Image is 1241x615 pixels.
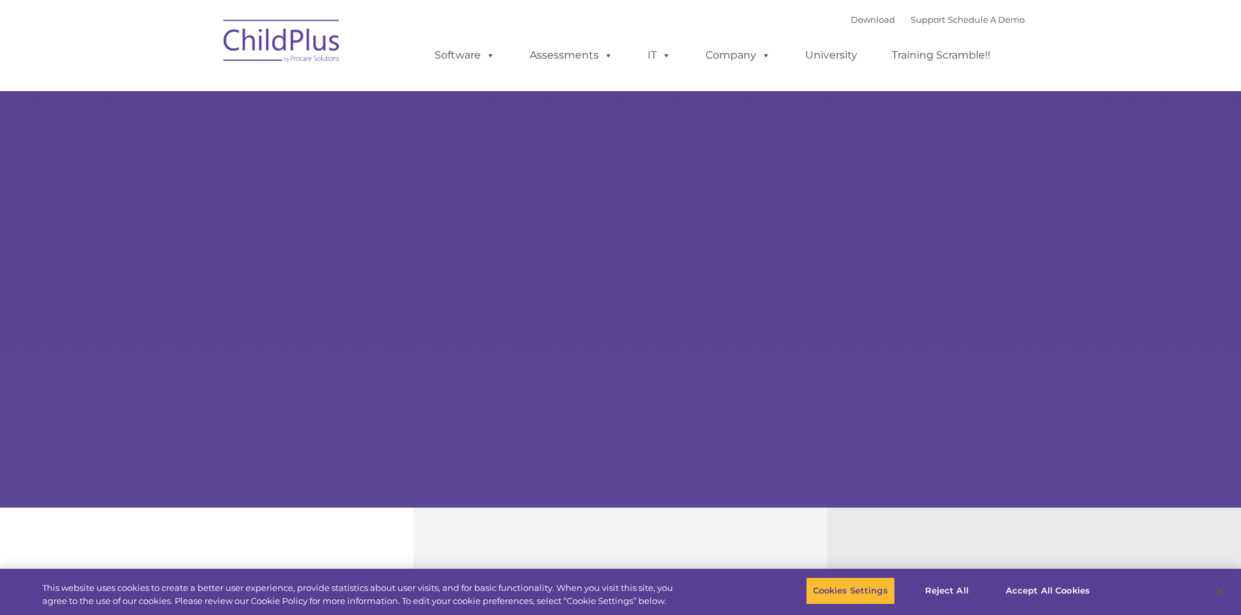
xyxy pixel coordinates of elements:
button: Cookies Settings [806,577,895,605]
img: ChildPlus by Procare Solutions [217,10,347,75]
a: IT [635,42,684,68]
div: This website uses cookies to create a better user experience, provide statistics about user visit... [42,582,683,607]
a: Training Scramble!! [879,42,1003,68]
a: Download [851,14,895,25]
button: Close [1206,577,1234,605]
a: Software [421,42,508,68]
button: Reject All [906,577,988,605]
a: Schedule A Demo [948,14,1025,25]
a: Company [692,42,784,68]
a: University [792,42,870,68]
a: Support [911,14,945,25]
button: Accept All Cookies [999,577,1097,605]
a: Assessments [517,42,626,68]
font: | [851,14,1025,25]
